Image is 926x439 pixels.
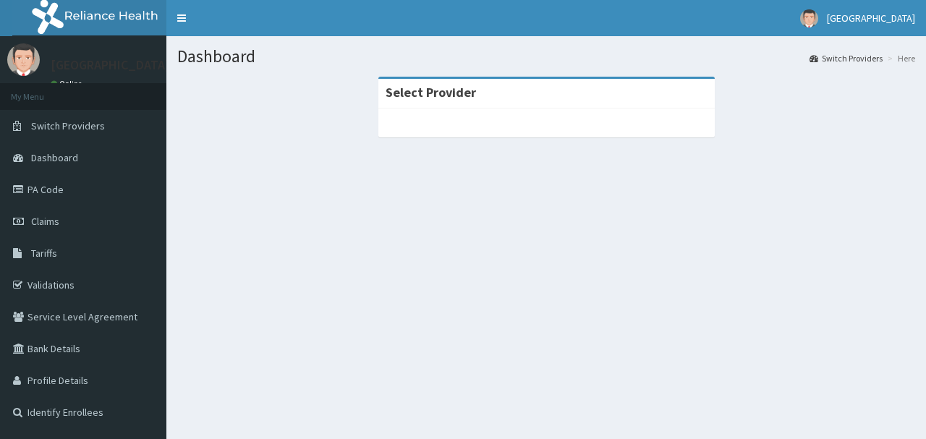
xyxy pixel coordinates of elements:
span: Switch Providers [31,119,105,132]
span: [GEOGRAPHIC_DATA] [827,12,915,25]
strong: Select Provider [386,84,476,101]
span: Tariffs [31,247,57,260]
li: Here [884,52,915,64]
img: User Image [800,9,818,27]
a: Online [51,79,85,89]
p: [GEOGRAPHIC_DATA] [51,59,170,72]
a: Switch Providers [810,52,883,64]
h1: Dashboard [177,47,915,66]
span: Dashboard [31,151,78,164]
img: User Image [7,43,40,76]
span: Claims [31,215,59,228]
